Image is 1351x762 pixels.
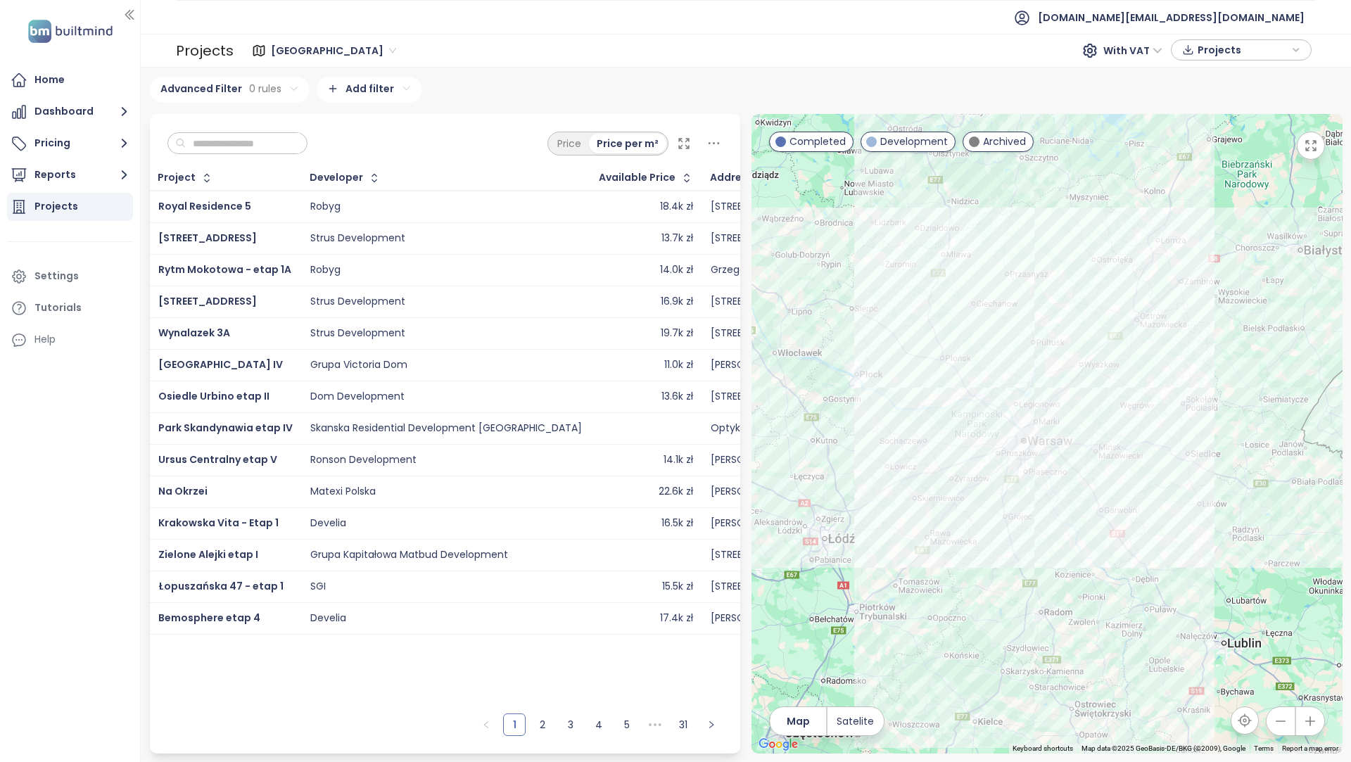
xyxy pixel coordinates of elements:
[158,421,293,435] a: Park Skandynawia etap IV
[158,389,269,403] a: Osiedle Urbino etap II
[271,40,396,61] span: Warszawa
[34,198,78,215] div: Projects
[158,611,260,625] a: Bemosphere etap 4
[661,327,693,340] div: 19.7k zł
[531,713,554,736] li: 2
[310,359,407,372] div: Grupa Victoria Dom
[310,454,417,466] div: Ronson Development
[503,713,526,736] li: 1
[559,713,582,736] li: 3
[158,484,208,498] a: Na Okrzei
[700,713,723,736] button: right
[880,134,948,149] span: Development
[1103,40,1162,61] span: With VAT
[661,390,693,403] div: 13.6k zł
[158,173,196,182] div: Project
[7,193,133,221] a: Projects
[599,173,675,182] div: Available Price
[7,66,133,94] a: Home
[158,547,258,561] a: Zielone Alejki etap I
[475,713,497,736] button: left
[158,199,251,213] a: Royal Residence 5
[711,580,801,593] div: [STREET_ADDRESS]
[711,485,879,498] div: [PERSON_NAME][STREET_ADDRESS]
[1198,39,1288,61] span: Projects
[787,713,810,729] span: Map
[983,134,1026,149] span: Archived
[661,232,693,245] div: 13.7k zł
[550,134,589,153] div: Price
[660,264,693,277] div: 14.0k zł
[158,294,257,308] a: [STREET_ADDRESS]
[34,299,82,317] div: Tutorials
[158,357,283,372] a: [GEOGRAPHIC_DATA] IV
[659,485,693,498] div: 22.6k zł
[310,390,405,403] div: Dom Development
[310,201,341,213] div: Robyg
[711,390,801,403] div: [STREET_ADDRESS]
[770,707,826,735] button: Map
[710,173,753,182] div: Address
[1179,39,1304,61] div: button
[310,173,363,182] div: Developer
[249,81,281,96] span: 0 rules
[664,359,693,372] div: 11.0k zł
[310,232,405,245] div: Strus Development
[475,713,497,736] li: Previous Page
[711,549,801,561] div: [STREET_ADDRESS]
[310,517,346,530] div: Develia
[24,17,117,46] img: logo
[317,77,422,103] div: Add filter
[1038,1,1305,34] span: [DOMAIN_NAME][EMAIL_ADDRESS][DOMAIN_NAME]
[711,327,801,340] div: [STREET_ADDRESS]
[672,713,694,736] li: 31
[150,77,310,103] div: Advanced Filter
[1254,744,1274,752] a: Terms (opens in new tab)
[7,294,133,322] a: Tutorials
[589,134,666,153] div: Price per m²
[176,37,234,65] div: Projects
[711,517,879,530] div: [PERSON_NAME][STREET_ADDRESS]
[158,231,257,245] a: [STREET_ADDRESS]
[482,720,490,729] span: left
[34,267,79,285] div: Settings
[560,714,581,735] a: 3
[1082,744,1245,752] span: Map data ©2025 GeoBasis-DE/BKG (©2009), Google
[34,71,65,89] div: Home
[644,713,666,736] span: •••
[711,201,801,213] div: [STREET_ADDRESS]
[644,713,666,736] li: Next 5 Pages
[310,612,346,625] div: Develia
[532,714,553,735] a: 2
[310,549,508,561] div: Grupa Kapitałowa Matbud Development
[7,262,133,291] a: Settings
[158,262,291,277] span: Rytm Mokotowa - etap 1A
[158,326,230,340] a: Wynalazek 3A
[711,296,801,308] div: [STREET_ADDRESS]
[711,422,1051,435] div: Optyków 3/lok. 59, 04-175 [GEOGRAPHIC_DATA], [GEOGRAPHIC_DATA]
[789,134,846,149] span: Completed
[310,485,376,498] div: Matexi Polska
[310,580,326,593] div: SGI
[755,735,801,754] img: Google
[158,516,279,530] span: Krakowska Vita - Etap 1
[755,735,801,754] a: Open this area in Google Maps (opens a new window)
[660,201,693,213] div: 18.4k zł
[1282,744,1338,752] a: Report a map error
[616,714,638,735] a: 5
[158,579,284,593] a: Łopuszańska 47 - etap 1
